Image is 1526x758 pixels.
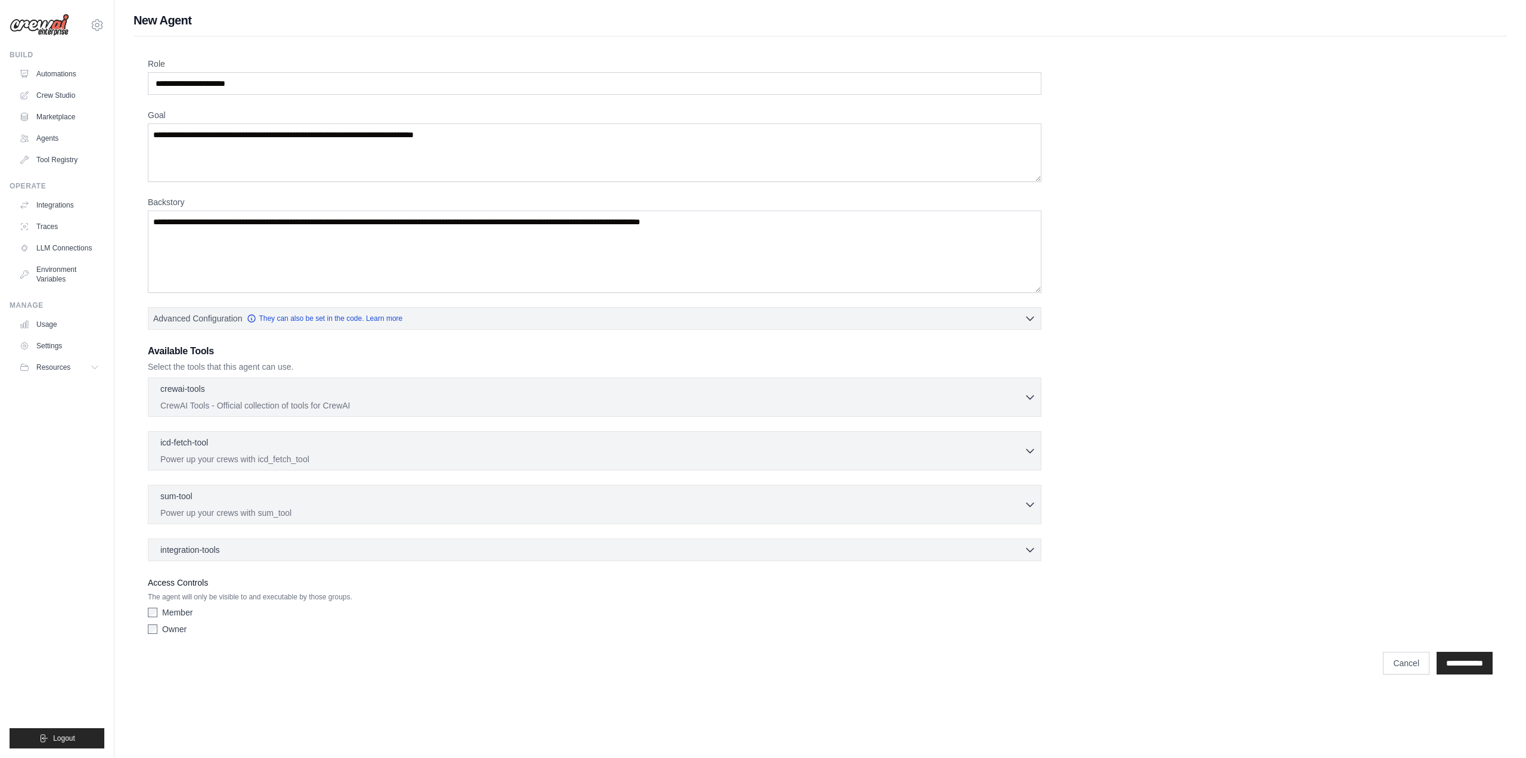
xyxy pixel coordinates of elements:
button: crewai-tools CrewAI Tools - Official collection of tools for CrewAI [153,383,1036,412]
p: CrewAI Tools - Official collection of tools for CrewAI [160,400,1024,412]
label: Owner [162,623,187,635]
span: integration-tools [160,544,220,556]
p: icd-fetch-tool [160,437,208,448]
a: Settings [14,336,104,355]
a: Agents [14,129,104,148]
p: The agent will only be visible to and executable by those groups. [148,592,1041,602]
a: Environment Variables [14,260,104,289]
button: integration-tools [153,544,1036,556]
a: Cancel [1383,652,1429,675]
span: Advanced Configuration [153,313,242,324]
a: Marketplace [14,107,104,126]
a: Tool Registry [14,150,104,169]
img: Logo [10,14,69,36]
a: Usage [14,315,104,334]
h3: Available Tools [148,344,1041,358]
a: Traces [14,217,104,236]
span: Resources [36,363,70,372]
button: Advanced Configuration They can also be set in the code. Learn more [148,308,1041,329]
p: Power up your crews with sum_tool [160,507,1024,519]
a: Automations [14,64,104,83]
div: Manage [10,301,104,310]
a: LLM Connections [14,239,104,258]
label: Goal [148,109,1041,121]
button: Resources [14,358,104,377]
p: crewai-tools [160,383,205,395]
label: Role [148,58,1041,70]
button: sum-tool Power up your crews with sum_tool [153,490,1036,519]
p: sum-tool [160,490,193,502]
button: icd-fetch-tool Power up your crews with icd_fetch_tool [153,437,1036,465]
a: They can also be set in the code. Learn more [247,314,402,323]
p: Power up your crews with icd_fetch_tool [160,453,1024,465]
p: Select the tools that this agent can use. [148,361,1041,373]
label: Backstory [148,196,1041,208]
div: Build [10,50,104,60]
a: Crew Studio [14,86,104,105]
label: Member [162,607,193,618]
label: Access Controls [148,576,1041,590]
span: Logout [53,734,75,743]
div: Operate [10,181,104,191]
button: Logout [10,728,104,748]
a: Integrations [14,196,104,215]
h1: New Agent [134,12,1507,29]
